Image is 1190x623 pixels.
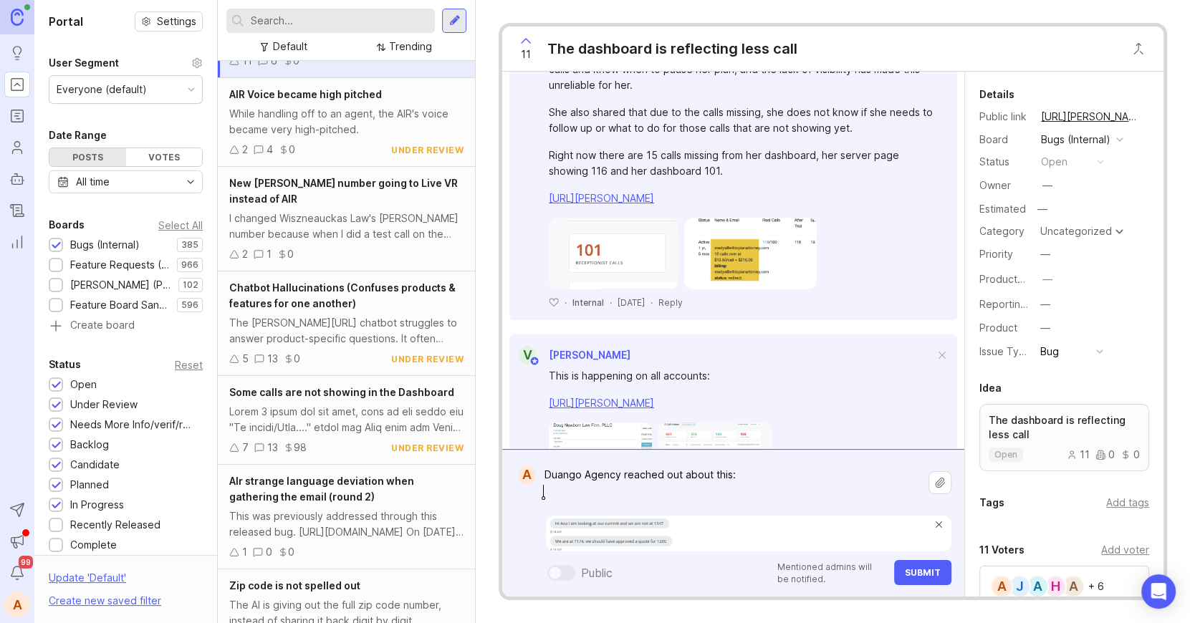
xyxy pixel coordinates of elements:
div: — [1033,200,1052,218]
div: A [518,465,536,484]
a: V[PERSON_NAME] [509,346,630,364]
div: · [565,296,567,309]
div: under review [391,144,464,156]
div: Open [70,377,97,392]
a: Autopilot [4,166,30,192]
a: Users [4,135,30,160]
label: Priority [979,248,1013,260]
div: Add tags [1106,495,1149,511]
div: — [1040,296,1050,312]
div: A [990,575,1013,598]
div: I changed Wiszneauckas Law's [PERSON_NAME] number because when I did a test call on the initial n... [229,211,464,242]
div: This was previously addressed through this released bug. [URL][DOMAIN_NAME] On [DATE] got an agen... [229,508,464,540]
div: 0 [293,53,299,69]
div: Internal [572,296,604,309]
div: User Segment [49,54,119,72]
div: Update ' Default ' [49,570,126,593]
div: The dashboard is reflecting less call [547,39,797,59]
button: ProductboardID [1038,270,1057,289]
div: 7 [242,440,249,455]
span: 99 [19,556,33,569]
div: · [651,296,653,309]
div: 1 [242,544,247,560]
img: https://canny-assets.io/images/4757876d1ce26ff02f6ea43c70e0c95b.png [549,422,652,494]
div: Posts [49,148,126,166]
div: Everyone (default) [57,82,147,97]
button: A [4,591,30,617]
a: Chatbot Hallucinations (Confuses products & features for one another)The [PERSON_NAME][URL] chatb... [218,271,475,376]
div: She also shared that due to the calls missing, she does not know if she needs to follow up or wha... [549,105,934,136]
textarea: Duango Agency reached out about this: [536,461,929,504]
a: [URL][PERSON_NAME] [1037,107,1149,126]
div: Uncategorized [1040,226,1112,236]
div: In Progress [70,497,124,513]
label: ProductboardID [979,273,1055,285]
img: member badge [529,355,540,366]
div: 0 [1121,450,1140,460]
p: 596 [181,299,198,311]
span: 11 [521,47,531,62]
span: Settings [157,14,196,29]
div: Needs More Info/verif/repro [70,417,196,433]
a: Portal [4,72,30,97]
div: Public [581,564,613,581]
button: Settings [135,11,203,32]
div: Reply [658,296,683,309]
div: Select All [158,221,203,229]
img: https://canny-assets.io/images/273011c2f8524c86fbc51b5876a5e0b3.png [684,218,817,289]
div: Create new saved filter [49,593,161,609]
div: J [1008,575,1031,598]
div: Owner [979,178,1030,193]
a: [URL][PERSON_NAME] [549,192,654,204]
a: Create board [49,320,203,333]
div: 0 [289,142,295,158]
p: open [994,449,1017,460]
div: Planned [70,477,109,493]
div: 6 [271,53,277,69]
div: 11 [242,53,252,69]
div: Votes [126,148,203,166]
span: [PERSON_NAME] [549,349,630,361]
span: Some calls are not showing in the Dashboard [229,386,454,398]
p: 966 [181,259,198,271]
div: 4 [267,142,273,158]
div: Bugs (Internal) [70,237,140,253]
label: Reporting Team [979,298,1056,310]
div: Right now there are 15 calls missing from her dashboard, her server page showing 116 and her dash... [549,148,934,179]
div: — [1042,271,1052,287]
div: Status [49,356,81,373]
span: Chatbot Hallucinations (Confuses products & features for one another) [229,281,456,309]
div: The [PERSON_NAME][URL] chatbot struggles to answer product-specific questions. It often confuses ... [229,315,464,347]
div: Date Range [49,127,107,144]
a: Some calls are not showing in the DashboardLorem 3 ipsum dol sit amet, cons ad eli seddo eiu "Te ... [218,376,475,465]
div: While handling off to an agent, the AIR's voice became very high-pitched. [229,106,464,137]
img: https://canny-assets.io/images/5e163f63d27e34512f3866df1d8b71ca.png [549,218,678,289]
label: Issue Type [979,345,1032,357]
p: The dashboard is reflecting less call [989,413,1140,442]
div: · [610,296,612,309]
span: New [PERSON_NAME] number going to Live VR instead of AIR [229,177,458,205]
div: All time [76,174,110,190]
div: — [1040,246,1050,262]
a: The dashboard is reflecting less callopen1100 [979,404,1149,471]
span: [DATE] [618,296,645,309]
div: A [1062,575,1085,598]
span: Zip code is not spelled out [229,579,360,591]
button: Notifications [4,560,30,586]
div: Bugs (Internal) [1041,132,1110,148]
div: 5 [242,351,249,367]
button: Upload file [929,471,951,494]
div: Bug [1040,344,1059,359]
svg: toggle icon [179,176,202,188]
div: 1 [267,246,272,262]
div: Feature Requests (Internal) [70,257,170,273]
span: Submit [905,567,941,578]
div: Complete [70,537,117,553]
div: Details [979,86,1014,103]
div: V [518,346,537,364]
span: AIR Voice became high pitched [229,88,382,100]
img: https://canny-assets.io/images/7c3eb72a1980ef70feb1ef83159e7f93.png [546,516,951,551]
div: Backlog [70,437,109,453]
img: Canny Home [11,9,24,25]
